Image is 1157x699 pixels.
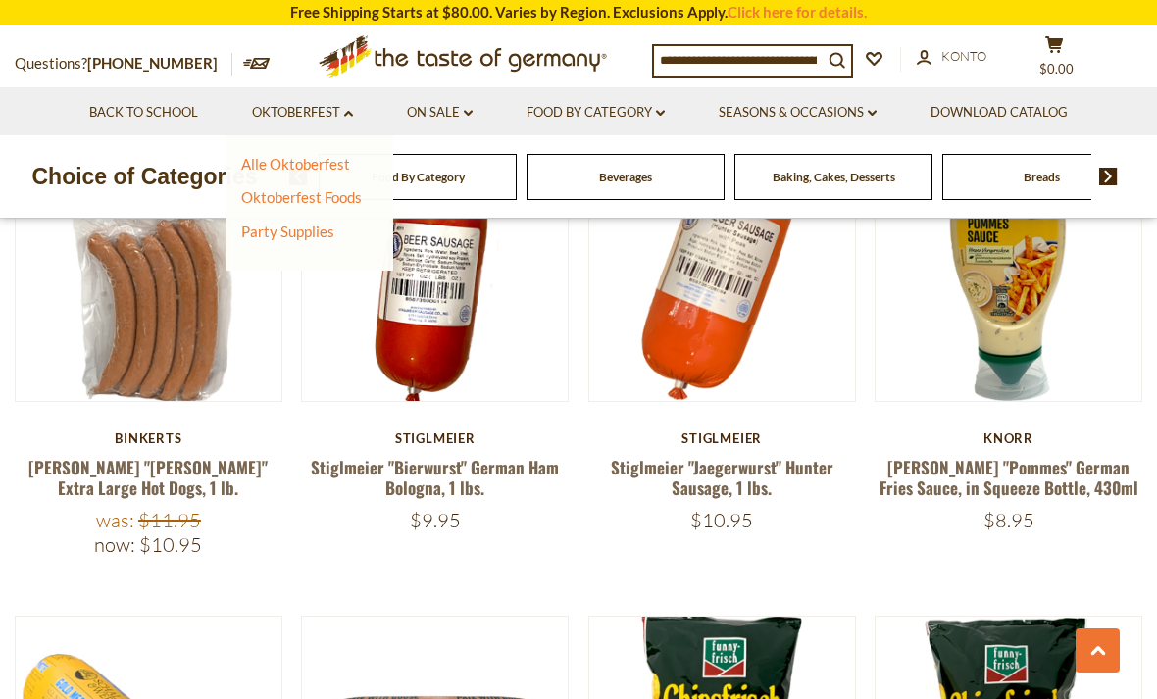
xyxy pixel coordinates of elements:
span: $10.95 [139,532,202,557]
a: Stiglmeier "Bierwurst" German Ham Bologna, 1 lbs. [311,455,559,500]
a: Oktoberfest [252,102,353,124]
a: Click here for details. [728,3,867,21]
a: [PHONE_NUMBER] [87,54,218,72]
span: $10.95 [690,508,753,532]
div: Binkerts [15,430,282,446]
a: Konto [917,46,986,68]
img: Stiglmeier "Jaegerwurst" Hunter Sausage, 1 lbs. [589,136,855,402]
a: Stiglmeier "Jaegerwurst" Hunter Sausage, 1 lbs. [611,455,833,500]
div: Knorr [875,430,1142,446]
a: Breads [1024,170,1060,184]
a: Food By Category [527,102,665,124]
img: Binkert [16,136,281,402]
a: Baking, Cakes, Desserts [773,170,895,184]
label: Now: [94,532,135,557]
a: Oktoberfest Foods [241,188,362,206]
a: [PERSON_NAME] "[PERSON_NAME]" Extra Large Hot Dogs, 1 lb. [28,455,268,500]
a: Party Supplies [241,223,334,240]
a: Back to School [89,102,198,124]
span: Konto [941,48,986,64]
img: next arrow [1099,168,1118,185]
a: Beverages [599,170,652,184]
p: Questions? [15,51,232,76]
a: Food By Category [372,170,465,184]
span: $0.00 [1039,61,1074,76]
span: $8.95 [983,508,1034,532]
div: Stiglmeier [588,430,856,446]
a: On Sale [407,102,473,124]
a: Seasons & Occasions [719,102,877,124]
span: $9.95 [410,508,461,532]
a: [PERSON_NAME] "Pommes" German Fries Sauce, in Squeeze Bottle, 430ml [880,455,1138,500]
a: Alle Oktoberfest [241,155,350,173]
button: $0.00 [1025,35,1083,84]
label: Was: [96,508,134,532]
div: Stiglmeier [301,430,569,446]
a: Download Catalog [931,102,1068,124]
img: Knorr "Pommes" German Fries Sauce, in Squeeze Bottle, 430ml [876,136,1141,402]
span: $11.95 [138,508,201,532]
